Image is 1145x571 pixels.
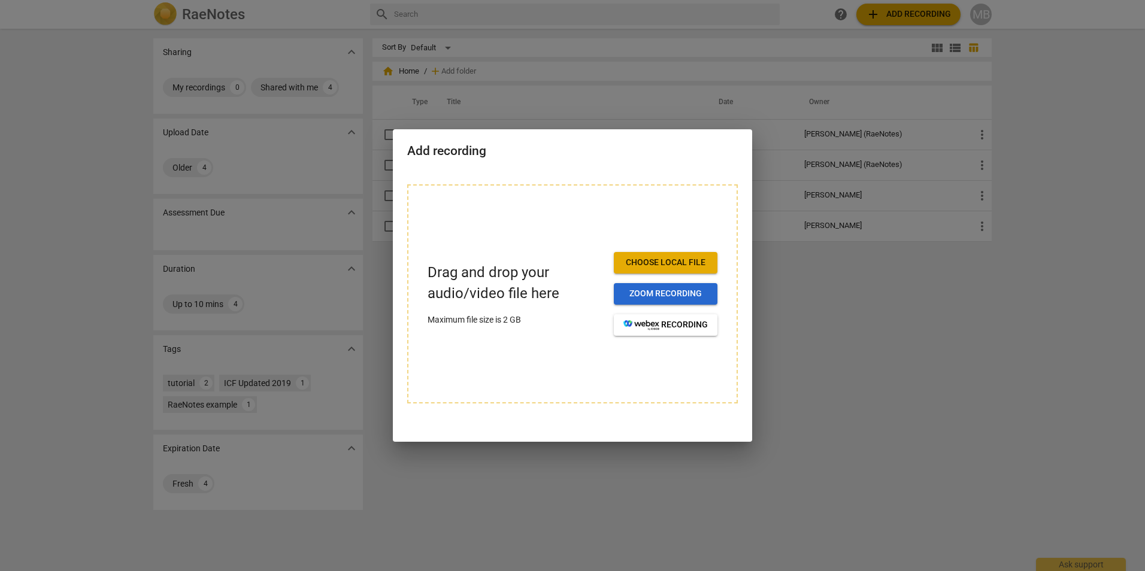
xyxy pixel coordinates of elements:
[623,319,708,331] span: recording
[623,257,708,269] span: Choose local file
[428,262,604,304] p: Drag and drop your audio/video file here
[614,314,717,336] button: recording
[428,314,604,326] p: Maximum file size is 2 GB
[614,252,717,274] button: Choose local file
[623,288,708,300] span: Zoom recording
[407,144,738,159] h2: Add recording
[614,283,717,305] button: Zoom recording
